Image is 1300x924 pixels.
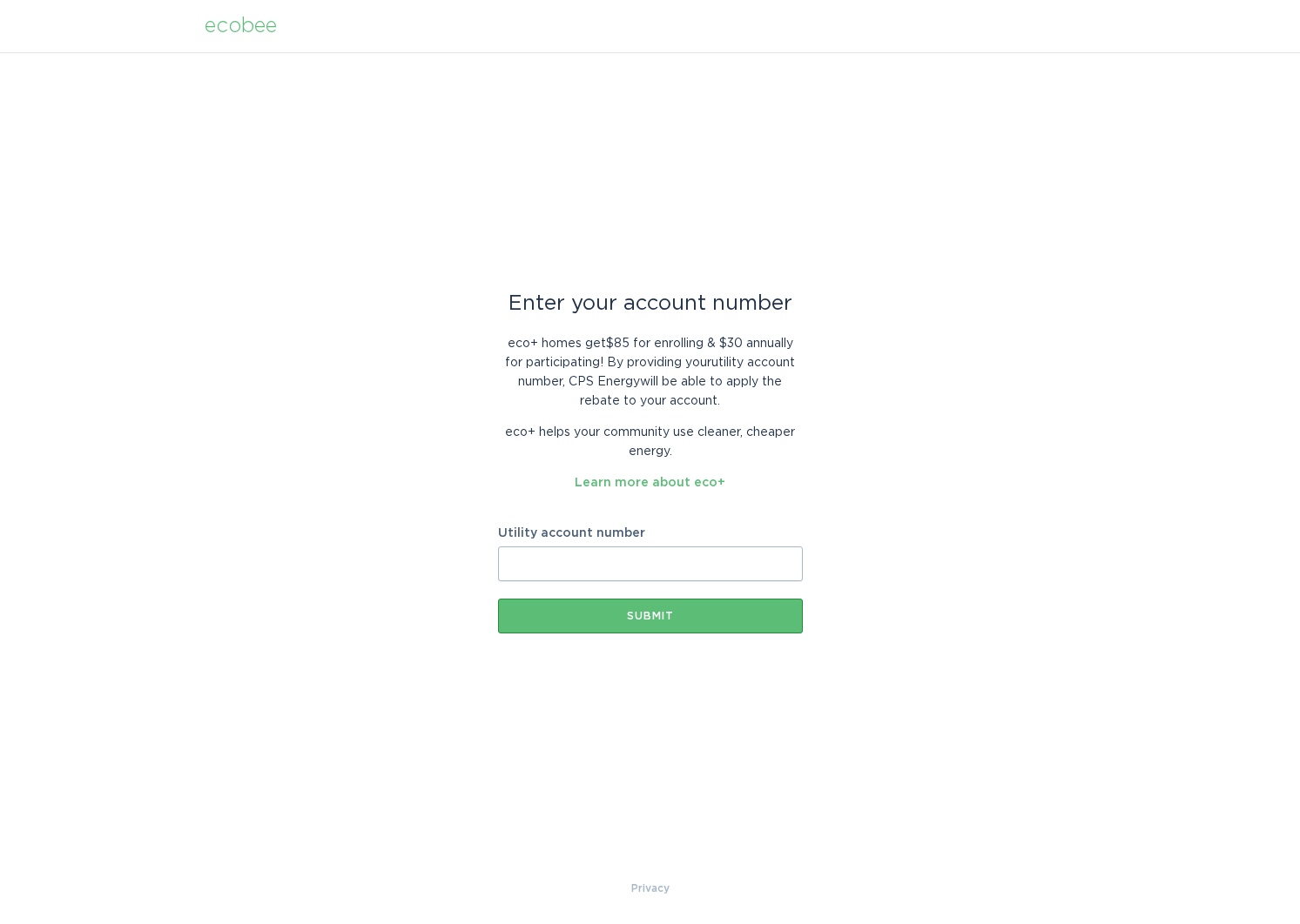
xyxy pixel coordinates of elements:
label: Utility account number [498,527,803,539]
a: Privacy Policy & Terms of Use [631,879,670,898]
p: eco+ helps your community use cleaner, cheaper energy. [498,423,803,461]
div: Submit [507,611,794,621]
p: eco+ homes get $85 for enrolling & $30 annually for participating ! By providing your utility acc... [498,334,803,411]
a: Learn more about eco+ [575,477,725,489]
button: Submit [498,599,803,633]
div: ecobee [205,17,277,36]
div: Enter your account number [498,294,803,313]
